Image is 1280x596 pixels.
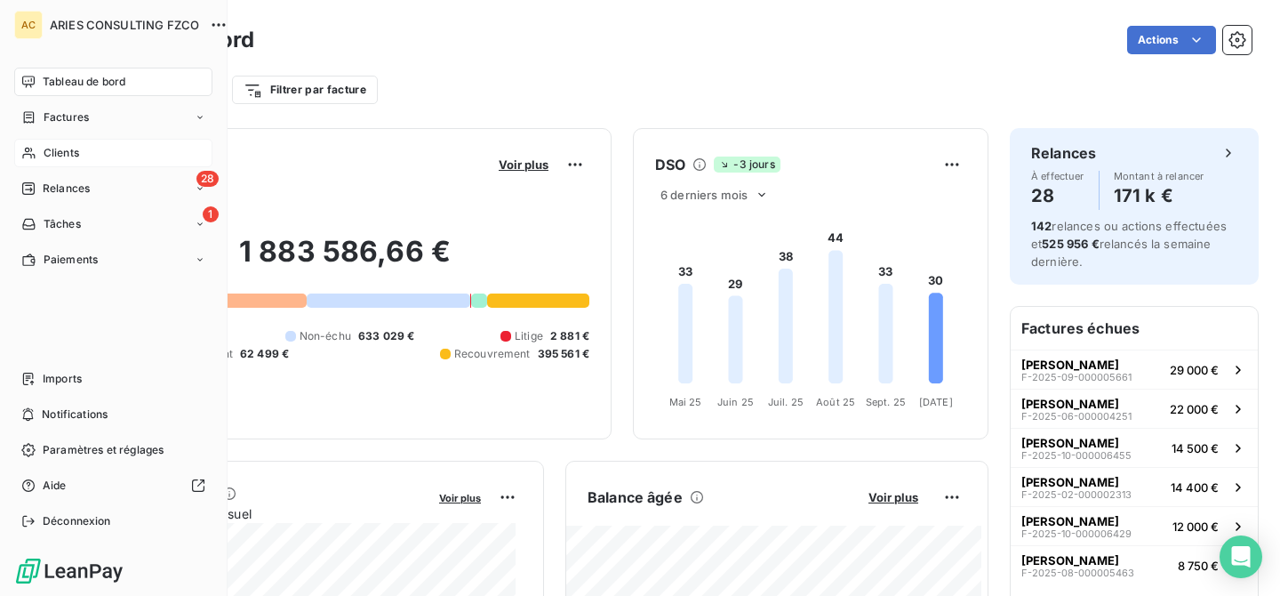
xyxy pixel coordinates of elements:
h6: Relances [1031,142,1096,164]
span: Litige [515,328,543,344]
tspan: Mai 25 [669,396,702,408]
span: F-2025-06-000004251 [1021,411,1132,422]
span: F-2025-02-000002313 [1021,489,1132,500]
button: [PERSON_NAME]F-2025-06-00000425122 000 € [1011,389,1258,428]
span: 2 881 € [550,328,589,344]
span: 142 [1031,219,1052,233]
div: AC [14,11,43,39]
tspan: Juin 25 [717,396,754,408]
button: [PERSON_NAME]F-2025-10-00000642912 000 € [1011,506,1258,545]
span: Clients [44,145,79,161]
span: Chiffre d'affaires mensuel [100,504,427,523]
h4: 28 [1031,181,1084,210]
span: Recouvrement [454,346,531,362]
span: Voir plus [439,492,481,504]
span: 525 956 € [1042,237,1099,251]
span: -3 jours [714,157,780,173]
span: Voir plus [499,157,548,172]
button: Filtrer par facture [232,76,378,104]
span: F-2025-09-000005661 [1021,372,1132,383]
span: relances ou actions effectuées et relancés la semaine dernière. [1031,219,1227,269]
button: Voir plus [434,489,486,505]
span: [PERSON_NAME] [1021,514,1119,528]
span: 8 750 € [1178,559,1219,573]
span: [PERSON_NAME] [1021,358,1119,372]
span: 12 000 € [1172,519,1219,534]
span: 1 [203,206,219,222]
span: Tâches [44,216,81,232]
button: Actions [1127,26,1216,54]
span: F-2025-10-000006429 [1021,528,1132,539]
span: Aide [43,478,67,494]
tspan: Août 25 [816,396,855,408]
tspan: Juil. 25 [768,396,804,408]
span: Déconnexion [43,513,111,529]
button: [PERSON_NAME]F-2025-08-0000054638 750 € [1011,545,1258,584]
span: 22 000 € [1170,402,1219,416]
tspan: [DATE] [919,396,953,408]
div: Open Intercom Messenger [1220,536,1262,578]
h6: Balance âgée [588,487,683,508]
span: Paiements [44,252,98,268]
span: À effectuer [1031,171,1084,181]
h6: Factures échues [1011,307,1258,350]
a: Aide [14,471,212,500]
span: 14 400 € [1171,480,1219,495]
span: F-2025-10-000006455 [1021,450,1132,461]
span: [PERSON_NAME] [1021,553,1119,568]
button: Voir plus [863,489,924,505]
span: ARIES CONSULTING FZCO [50,18,199,32]
span: 6 derniers mois [660,188,748,202]
span: [PERSON_NAME] [1021,397,1119,411]
span: Montant à relancer [1114,171,1204,181]
button: [PERSON_NAME]F-2025-10-00000645514 500 € [1011,428,1258,467]
span: 633 029 € [358,328,414,344]
span: F-2025-08-000005463 [1021,568,1134,578]
span: 14 500 € [1172,441,1219,455]
span: 395 561 € [538,346,589,362]
h4: 171 k € [1114,181,1204,210]
span: Voir plus [868,490,918,504]
span: Factures [44,109,89,125]
span: Relances [43,181,90,197]
span: Imports [43,371,82,387]
h6: DSO [655,154,685,175]
span: 62 499 € [240,346,289,362]
span: [PERSON_NAME] [1021,475,1119,489]
span: 29 000 € [1170,363,1219,377]
span: Paramètres et réglages [43,442,164,458]
button: Voir plus [493,157,554,173]
span: 28 [196,171,219,187]
button: [PERSON_NAME]F-2025-09-00000566129 000 € [1011,350,1258,389]
tspan: Sept. 25 [866,396,906,408]
h2: 1 883 586,66 € [100,234,589,287]
button: [PERSON_NAME]F-2025-02-00000231314 400 € [1011,467,1258,506]
span: [PERSON_NAME] [1021,436,1119,450]
span: Notifications [42,407,108,423]
img: Logo LeanPay [14,557,124,585]
span: Non-échu [300,328,351,344]
span: Tableau de bord [43,74,125,90]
